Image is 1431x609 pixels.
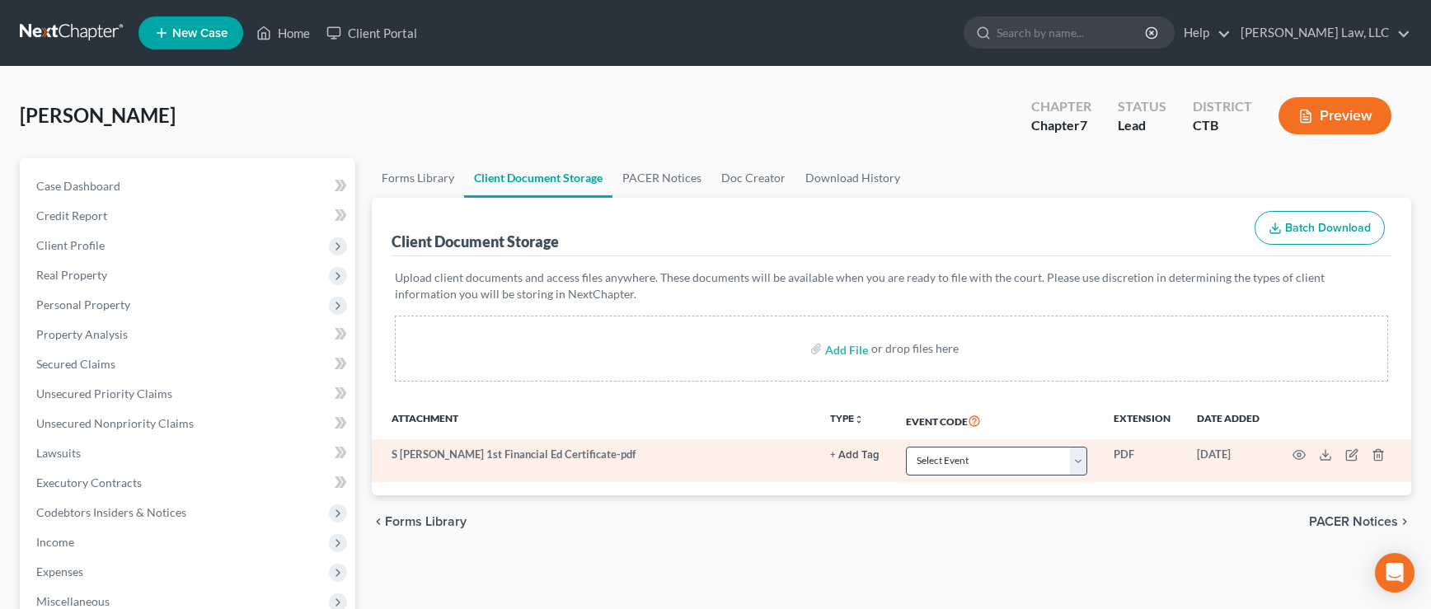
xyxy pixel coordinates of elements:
[23,438,355,468] a: Lawsuits
[36,327,128,341] span: Property Analysis
[1031,116,1091,135] div: Chapter
[172,27,228,40] span: New Case
[36,238,105,252] span: Client Profile
[1031,97,1091,116] div: Chapter
[372,439,817,482] td: S [PERSON_NAME] 1st Financial Ed Certificate-pdf
[1118,116,1166,135] div: Lead
[372,401,817,439] th: Attachment
[1309,515,1411,528] button: PACER Notices chevron_right
[1193,97,1252,116] div: District
[1100,401,1184,439] th: Extension
[23,320,355,349] a: Property Analysis
[36,446,81,460] span: Lawsuits
[372,158,464,198] a: Forms Library
[1255,211,1385,246] button: Batch Download
[23,201,355,231] a: Credit Report
[893,401,1100,439] th: Event Code
[23,379,355,409] a: Unsecured Priority Claims
[1398,515,1411,528] i: chevron_right
[1184,401,1273,439] th: Date added
[997,17,1147,48] input: Search by name...
[392,232,559,251] div: Client Document Storage
[36,268,107,282] span: Real Property
[248,18,318,48] a: Home
[36,297,130,312] span: Personal Property
[36,594,110,608] span: Miscellaneous
[1285,221,1371,235] span: Batch Download
[830,450,880,461] button: + Add Tag
[711,158,795,198] a: Doc Creator
[1118,97,1166,116] div: Status
[318,18,425,48] a: Client Portal
[464,158,612,198] a: Client Document Storage
[1193,116,1252,135] div: CTB
[385,515,467,528] span: Forms Library
[23,171,355,201] a: Case Dashboard
[23,409,355,438] a: Unsecured Nonpriority Claims
[1232,18,1410,48] a: [PERSON_NAME] Law, LLC
[854,415,864,424] i: unfold_more
[395,269,1388,302] p: Upload client documents and access files anywhere. These documents will be available when you are...
[23,468,355,498] a: Executory Contracts
[1375,553,1415,593] div: Open Intercom Messenger
[36,179,120,193] span: Case Dashboard
[871,340,959,357] div: or drop files here
[372,515,467,528] button: chevron_left Forms Library
[372,515,385,528] i: chevron_left
[23,349,355,379] a: Secured Claims
[795,158,910,198] a: Download History
[36,357,115,371] span: Secured Claims
[1184,439,1273,482] td: [DATE]
[36,416,194,430] span: Unsecured Nonpriority Claims
[36,386,172,401] span: Unsecured Priority Claims
[1279,97,1391,134] button: Preview
[36,505,186,519] span: Codebtors Insiders & Notices
[36,564,83,579] span: Expenses
[830,447,880,462] a: + Add Tag
[830,414,864,424] button: TYPEunfold_more
[612,158,711,198] a: PACER Notices
[1100,439,1184,482] td: PDF
[36,208,107,223] span: Credit Report
[36,475,142,490] span: Executory Contracts
[1309,515,1398,528] span: PACER Notices
[1175,18,1231,48] a: Help
[1080,117,1087,133] span: 7
[36,535,74,549] span: Income
[20,103,176,127] span: [PERSON_NAME]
